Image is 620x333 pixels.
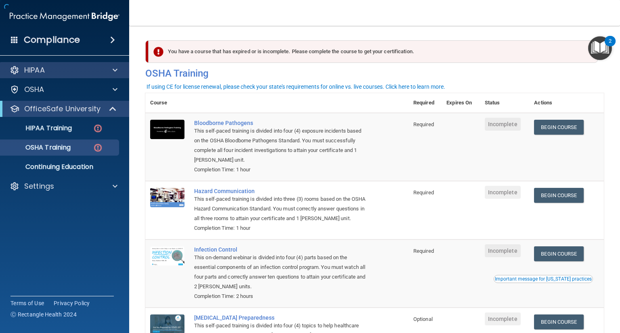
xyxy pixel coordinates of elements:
[534,314,583,329] a: Begin Course
[5,163,115,171] p: Continuing Education
[153,47,163,57] img: exclamation-circle-solid-danger.72ef9ffc.png
[494,275,593,283] button: Read this if you are a dental practitioner in the state of CA
[529,93,604,113] th: Actions
[10,85,117,94] a: OSHA
[145,93,189,113] th: Course
[145,68,604,79] h4: OSHA Training
[194,188,368,194] a: Hazard Communication
[442,93,480,113] th: Expires On
[149,40,598,63] div: You have a course that has expired or is incomplete. Please complete the course to get your certi...
[194,120,368,126] a: Bloodborne Pathogens
[413,316,433,322] span: Optional
[485,312,521,325] span: Incomplete
[485,118,521,131] span: Incomplete
[408,93,442,113] th: Required
[24,85,44,94] p: OSHA
[10,299,44,307] a: Terms of Use
[10,104,117,114] a: OfficeSafe University
[413,248,434,254] span: Required
[194,314,368,321] a: [MEDICAL_DATA] Preparedness
[5,124,72,132] p: HIPAA Training
[194,253,368,291] div: This on-demand webinar is divided into four (4) parts based on the essential components of an inf...
[485,186,521,199] span: Incomplete
[10,310,77,318] span: Ⓒ Rectangle Health 2024
[145,83,446,91] button: If using CE for license renewal, please check your state's requirements for online vs. live cours...
[93,123,103,133] img: danger-circle.6113f641.png
[194,246,368,253] a: Infection Control
[609,41,612,52] div: 2
[413,189,434,196] span: Required
[194,194,368,223] div: This self-paced training is divided into three (3) rooms based on the OSHA Hazard Communication S...
[194,223,368,233] div: Completion Time: 1 hour
[485,244,521,257] span: Incomplete
[534,246,583,261] a: Begin Course
[10,8,119,25] img: PMB logo
[534,188,583,203] a: Begin Course
[24,181,54,191] p: Settings
[194,126,368,165] div: This self-paced training is divided into four (4) exposure incidents based on the OSHA Bloodborne...
[194,165,368,175] div: Completion Time: 1 hour
[10,65,117,75] a: HIPAA
[413,121,434,127] span: Required
[93,143,103,153] img: danger-circle.6113f641.png
[194,291,368,301] div: Completion Time: 2 hours
[24,65,45,75] p: HIPAA
[5,144,71,152] p: OSHA Training
[480,93,530,113] th: Status
[24,34,80,46] h4: Compliance
[147,84,445,89] div: If using CE for license renewal, please check your state's requirements for online vs. live cours...
[534,120,583,135] a: Begin Course
[588,36,612,60] button: Open Resource Center, 2 new notifications
[10,181,117,191] a: Settings
[24,104,101,114] p: OfficeSafe University
[495,277,592,281] div: Important message for [US_STATE] practices
[54,299,90,307] a: Privacy Policy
